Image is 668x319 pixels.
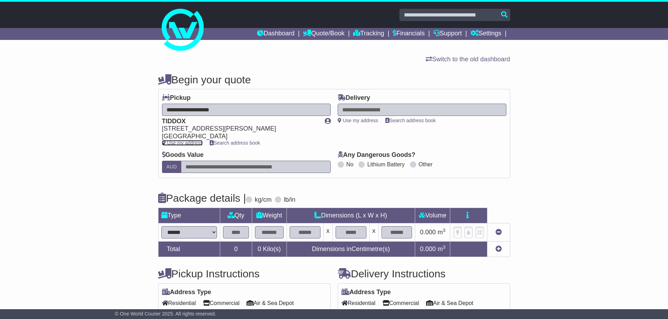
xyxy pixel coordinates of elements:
a: Support [433,28,462,40]
a: Search address book [385,118,436,123]
a: Tracking [353,28,384,40]
label: Other [419,161,433,168]
a: Search address book [210,140,260,146]
td: Kilo(s) [252,241,286,257]
a: Switch to the old dashboard [426,56,510,63]
label: Address Type [342,289,391,296]
span: 0.000 [420,229,436,236]
a: Use my address [162,140,203,146]
td: Qty [220,208,252,223]
span: m [438,229,446,236]
span: Residential [162,298,196,308]
span: Air & Sea Depot [426,298,473,308]
span: Residential [342,298,376,308]
h4: Package details | [158,192,246,204]
label: lb/in [284,196,295,204]
td: x [369,223,378,241]
label: kg/cm [255,196,271,204]
label: AUD [162,161,182,173]
a: Dashboard [257,28,295,40]
a: Remove this item [495,229,502,236]
h4: Begin your quote [158,74,510,85]
h4: Pickup Instructions [158,268,331,279]
label: Delivery [338,94,370,102]
div: [STREET_ADDRESS][PERSON_NAME] [162,125,318,133]
label: Goods Value [162,151,204,159]
td: Type [158,208,220,223]
span: © One World Courier 2025. All rights reserved. [115,311,216,317]
div: TIDDOX [162,118,318,125]
a: Quote/Book [303,28,344,40]
a: Settings [471,28,501,40]
td: Volume [415,208,450,223]
div: [GEOGRAPHIC_DATA] [162,133,318,140]
span: Commercial [383,298,419,308]
label: Address Type [162,289,211,296]
span: Commercial [203,298,239,308]
a: Use my address [338,118,378,123]
label: Pickup [162,94,191,102]
a: Financials [393,28,425,40]
td: Dimensions in Centimetre(s) [286,241,415,257]
span: 0.000 [420,245,436,252]
td: Total [158,241,220,257]
a: Add new item [495,245,502,252]
label: No [346,161,353,168]
label: Any Dangerous Goods? [338,151,416,159]
span: 0 [258,245,261,252]
td: x [323,223,332,241]
td: Dimensions (L x W x H) [286,208,415,223]
sup: 3 [443,244,446,250]
h4: Delivery Instructions [338,268,510,279]
span: m [438,245,446,252]
td: Weight [252,208,286,223]
sup: 3 [443,228,446,233]
span: Air & Sea Depot [247,298,294,308]
label: Lithium Battery [367,161,405,168]
td: 0 [220,241,252,257]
